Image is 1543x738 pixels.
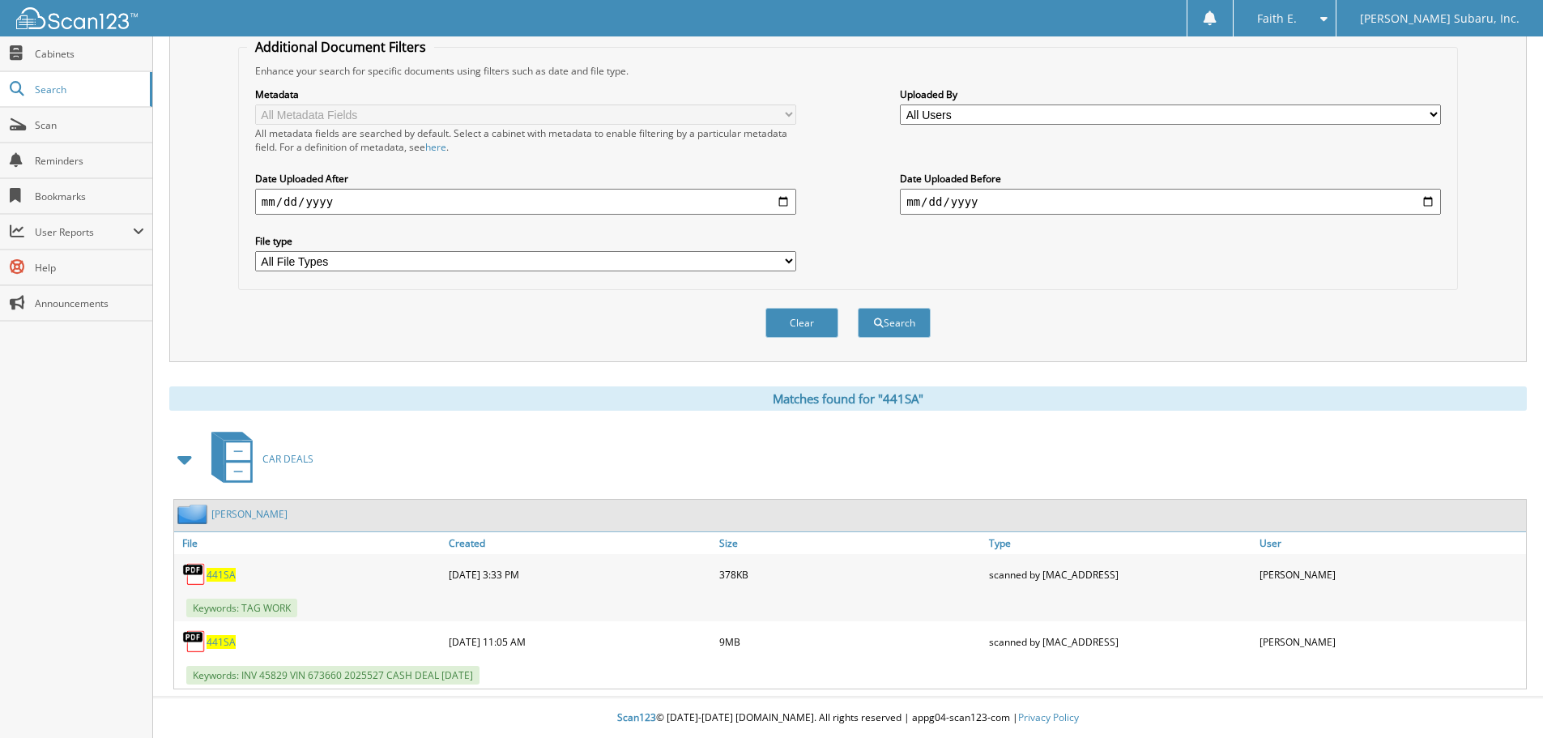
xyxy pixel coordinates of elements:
[182,562,207,587] img: PDF.png
[211,507,288,521] a: [PERSON_NAME]
[255,126,796,154] div: All metadata fields are searched by default. Select a cabinet with metadata to enable filtering b...
[858,308,931,338] button: Search
[186,599,297,617] span: Keywords: TAG WORK
[1018,710,1079,724] a: Privacy Policy
[35,190,144,203] span: Bookmarks
[202,427,313,491] a: CAR DEALS
[425,140,446,154] a: here
[1255,558,1526,591] div: [PERSON_NAME]
[35,261,144,275] span: Help
[262,452,313,466] span: CAR DEALS
[1255,625,1526,658] div: [PERSON_NAME]
[1255,532,1526,554] a: User
[35,118,144,132] span: Scan
[174,532,445,554] a: File
[35,83,142,96] span: Search
[177,504,211,524] img: folder2.png
[247,64,1449,78] div: Enhance your search for specific documents using filters such as date and file type.
[445,532,715,554] a: Created
[255,189,796,215] input: start
[182,629,207,654] img: PDF.png
[255,87,796,101] label: Metadata
[207,635,236,649] a: 441SA
[16,7,138,29] img: scan123-logo-white.svg
[900,189,1441,215] input: end
[35,296,144,310] span: Announcements
[186,666,480,685] span: Keywords: INV 45829 VIN 673660 2025527 CASH DEAL [DATE]
[985,558,1255,591] div: scanned by [MAC_ADDRESS]
[715,558,986,591] div: 378KB
[617,710,656,724] span: Scan123
[445,558,715,591] div: [DATE] 3:33 PM
[1360,14,1520,23] span: [PERSON_NAME] Subaru, Inc.
[207,568,236,582] a: 441SA
[985,532,1255,554] a: Type
[153,698,1543,738] div: © [DATE]-[DATE] [DOMAIN_NAME]. All rights reserved | appg04-scan123-com |
[445,625,715,658] div: [DATE] 11:05 AM
[715,532,986,554] a: Size
[35,47,144,61] span: Cabinets
[985,625,1255,658] div: scanned by [MAC_ADDRESS]
[715,625,986,658] div: 9MB
[169,386,1527,411] div: Matches found for "441SA"
[247,38,434,56] legend: Additional Document Filters
[255,172,796,186] label: Date Uploaded After
[1257,14,1297,23] span: Faith E.
[35,225,133,239] span: User Reports
[900,172,1441,186] label: Date Uploaded Before
[1462,660,1543,738] iframe: Chat Widget
[765,308,838,338] button: Clear
[255,234,796,248] label: File type
[900,87,1441,101] label: Uploaded By
[35,154,144,168] span: Reminders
